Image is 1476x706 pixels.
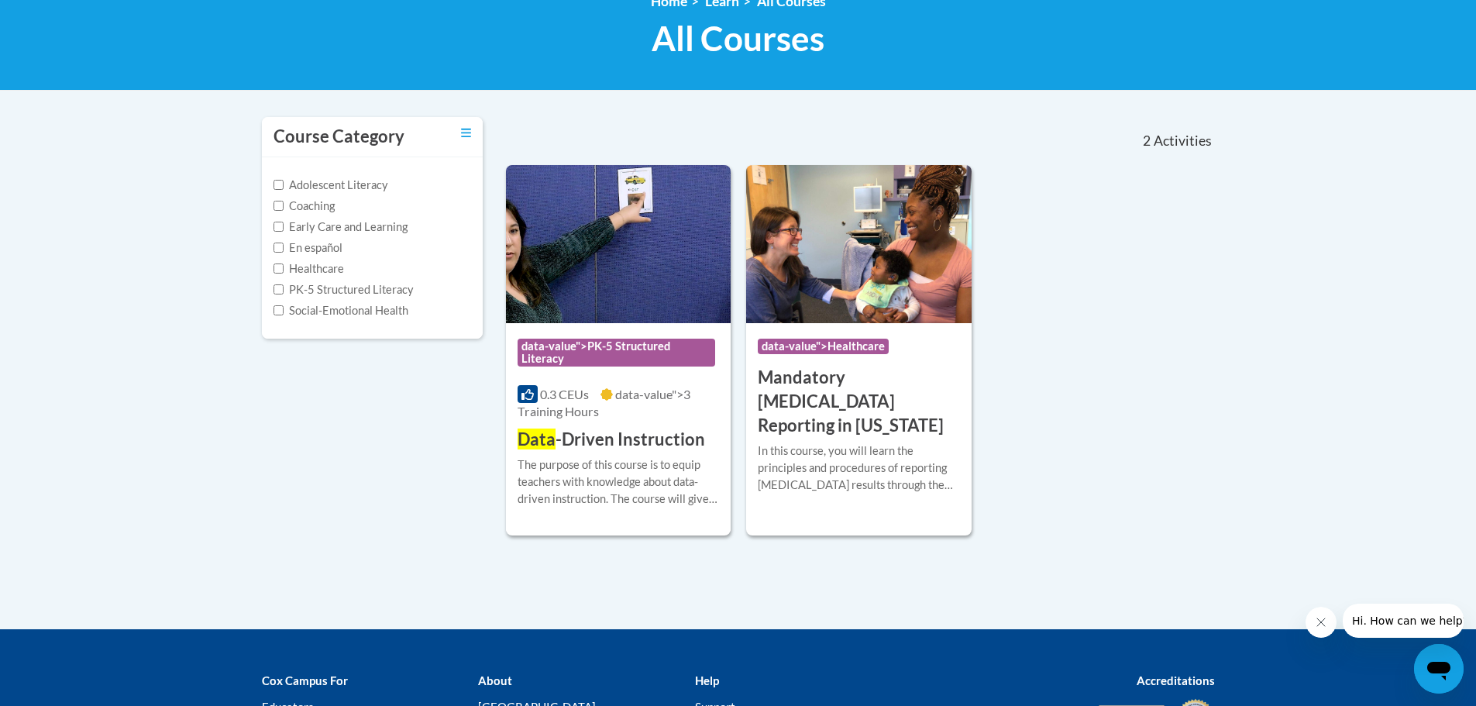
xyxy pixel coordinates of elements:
[274,305,284,315] input: Checkbox for Options
[478,673,512,687] b: About
[758,366,960,437] h3: Mandatory [MEDICAL_DATA] Reporting in [US_STATE]
[540,387,589,401] span: 0.3 CEUs
[518,428,705,452] h3: -Driven Instruction
[274,239,342,257] label: En español
[758,339,889,354] span: data-value">Healthcare
[758,443,960,494] div: In this course, you will learn the principles and procedures of reporting [MEDICAL_DATA] results ...
[695,673,719,687] b: Help
[274,281,414,298] label: PK-5 Structured Literacy
[274,263,284,274] input: Checkbox for Options
[274,219,408,236] label: Early Care and Learning
[274,284,284,294] input: Checkbox for Options
[274,302,408,319] label: Social-Emotional Health
[274,260,344,277] label: Healthcare
[746,165,972,536] a: Course Logodata-value">Healthcare Mandatory [MEDICAL_DATA] Reporting in [US_STATE]In this course,...
[274,198,335,215] label: Coaching
[274,222,284,232] input: Checkbox for Options
[262,673,348,687] b: Cox Campus For
[1343,604,1464,638] iframe: Message from company
[1306,607,1337,638] iframe: Close message
[274,243,284,253] input: Checkbox for Options
[518,429,556,449] span: Data
[518,456,720,508] div: The purpose of this course is to equip teachers with knowledge about data-driven instruction. The...
[461,125,471,142] a: Toggle collapse
[274,125,404,149] h3: Course Category
[274,177,388,194] label: Adolescent Literacy
[9,11,126,23] span: Hi. How can we help?
[746,165,972,323] img: Course Logo
[1414,644,1464,694] iframe: Button to launch messaging window
[1143,133,1151,150] span: 2
[518,339,716,367] span: data-value">PK-5 Structured Literacy
[274,180,284,190] input: Checkbox for Options
[274,201,284,211] input: Checkbox for Options
[1154,133,1212,150] span: Activities
[506,165,731,323] img: Course Logo
[652,18,824,59] span: All Courses
[1137,673,1215,687] b: Accreditations
[506,165,731,536] a: Course Logodata-value">PK-5 Structured Literacy0.3 CEUsdata-value">3 Training Hours Data-Driven I...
